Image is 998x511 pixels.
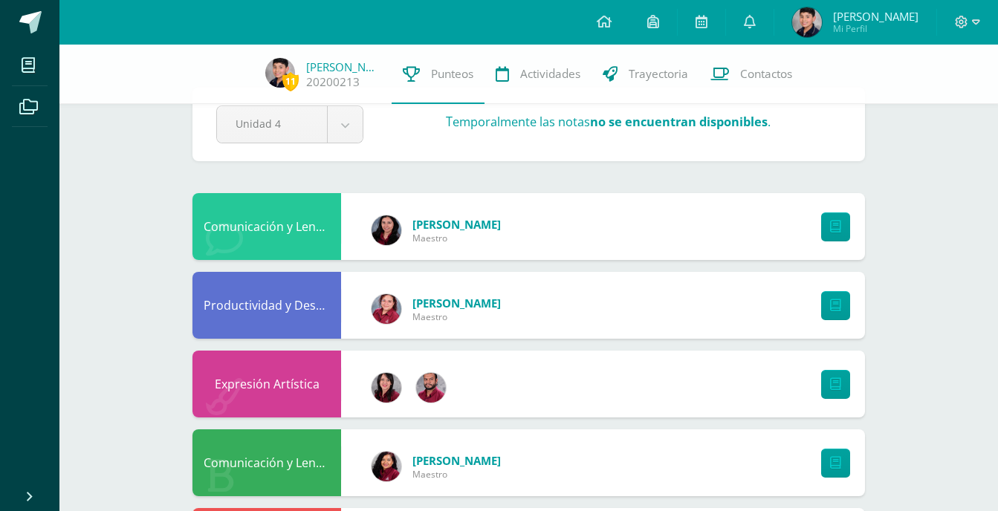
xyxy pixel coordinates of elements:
a: Unidad 4 [217,106,363,143]
h3: Temporalmente las notas . [446,114,771,130]
span: [PERSON_NAME] [833,9,918,24]
a: Punteos [392,45,485,104]
img: 5fe64176ce1b518270e22abc31f89107.png [792,7,822,37]
div: Comunicación y Lenguaje,Idioma Extranjero,Inglés [192,193,341,260]
a: 20200213 [306,74,360,90]
a: [PERSON_NAME] [306,59,380,74]
span: Trayectoria [629,66,688,82]
div: Expresión Artística [192,351,341,417]
a: Actividades [485,45,592,104]
span: [PERSON_NAME] [412,453,501,468]
img: 258f2c28770a8c8efa47561a5b85f558.png [372,294,401,324]
div: Productividad y Desarrollo [192,272,341,339]
div: Comunicación y Lenguaje,Idioma Español [192,429,341,496]
img: 97d0c8fa0986aa0795e6411a21920e60.png [372,373,401,403]
span: Unidad 4 [236,106,308,141]
span: Punteos [431,66,473,82]
span: Mi Perfil [833,22,918,35]
span: Maestro [412,310,501,323]
img: 6cb2ae50b4ec70f031a55c80dcc297f0.png [372,452,401,481]
a: Contactos [699,45,803,104]
span: Maestro [412,468,501,481]
strong: no se encuentran disponibles [590,114,768,130]
img: 5fe64176ce1b518270e22abc31f89107.png [265,58,295,88]
span: Actividades [520,66,580,82]
a: Trayectoria [592,45,699,104]
img: 030cf6d1fed455623d8c5a01b243cf82.png [372,215,401,245]
span: Contactos [740,66,792,82]
span: [PERSON_NAME] [412,296,501,310]
span: Maestro [412,232,501,244]
span: 11 [282,72,299,91]
span: [PERSON_NAME] [412,217,501,232]
img: 5d51c81de9bbb3fffc4019618d736967.png [416,373,446,403]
